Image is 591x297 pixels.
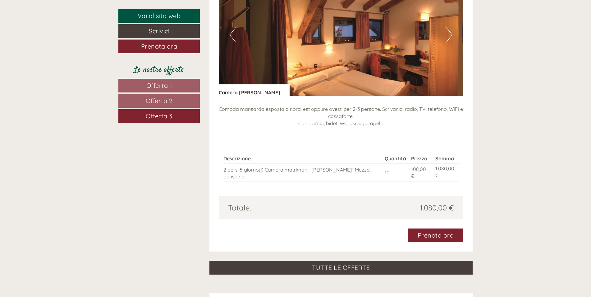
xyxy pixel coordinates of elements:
[223,202,341,213] div: Totale:
[146,97,173,105] span: Offerta 2
[408,229,464,242] a: Prenota ora
[146,82,172,89] span: Offerta 1
[118,40,200,53] a: Prenota ora
[5,17,101,36] div: Buon giorno, come possiamo aiutarla?
[223,154,383,163] th: Descrizione
[382,154,409,163] th: Quantità
[211,161,245,175] button: Invia
[209,261,473,275] a: TUTTE LE OFFERTE
[9,30,98,35] small: 08:43
[118,24,200,38] a: Scrivici
[433,163,459,182] td: 1.080,00 €
[146,112,172,120] span: Offerta 3
[118,64,200,76] div: Le nostre offerte
[420,202,454,213] span: 1.080,00 €
[230,27,236,43] button: Previous
[219,106,464,127] p: Comoda mansarda esposta a nord, est oppure ovest, per 2-3 persone. Scrivania, radio, TV, telefono...
[411,166,426,179] span: 108,00 €
[110,5,135,15] div: lunedì
[223,163,383,182] td: 2 pers. 5 giorno(i) Camera matrimon. "[PERSON_NAME]" Mezza pensione
[433,154,459,163] th: Somma
[118,9,200,23] a: Vai al sito web
[219,84,290,96] div: Camera [PERSON_NAME]
[446,27,452,43] button: Next
[382,163,409,182] td: 10
[409,154,433,163] th: Prezzo
[9,18,98,23] div: Hotel Weisses Lamm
